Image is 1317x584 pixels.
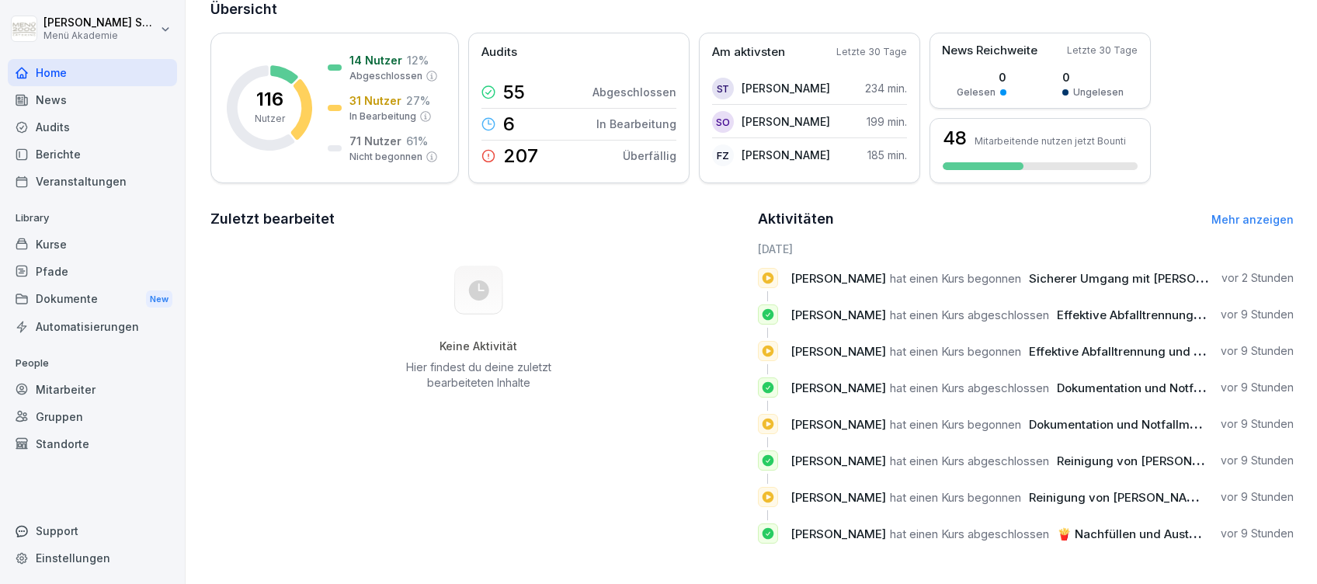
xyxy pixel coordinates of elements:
[867,113,907,130] p: 199 min.
[890,308,1049,322] span: hat einen Kurs abgeschlossen
[8,403,177,430] a: Gruppen
[890,527,1049,541] span: hat einen Kurs abgeschlossen
[407,52,429,68] p: 12 %
[8,430,177,457] a: Standorte
[742,80,830,96] p: [PERSON_NAME]
[596,116,676,132] p: In Bearbeitung
[758,241,1294,257] h6: [DATE]
[791,527,886,541] span: [PERSON_NAME]
[1221,307,1294,322] p: vor 9 Stunden
[890,454,1049,468] span: hat einen Kurs abgeschlossen
[8,231,177,258] a: Kurse
[791,344,886,359] span: [PERSON_NAME]
[503,115,515,134] p: 6
[349,52,402,68] p: 14 Nutzer
[146,290,172,308] div: New
[481,43,517,61] p: Audits
[8,351,177,376] p: People
[406,133,428,149] p: 61 %
[712,43,785,61] p: Am aktivsten
[503,83,525,102] p: 55
[791,417,886,432] span: [PERSON_NAME]
[1062,69,1124,85] p: 0
[400,360,557,391] p: Hier findest du deine zuletzt bearbeiteten Inhalte
[1221,489,1294,505] p: vor 9 Stunden
[592,84,676,100] p: Abgeschlossen
[406,92,430,109] p: 27 %
[975,135,1126,147] p: Mitarbeitende nutzen jetzt Bounti
[890,417,1021,432] span: hat einen Kurs begonnen
[943,129,967,148] h3: 48
[8,206,177,231] p: Library
[836,45,907,59] p: Letzte 30 Tage
[867,147,907,163] p: 185 min.
[890,490,1021,505] span: hat einen Kurs begonnen
[400,339,557,353] h5: Keine Aktivität
[8,258,177,285] a: Pfade
[890,381,1049,395] span: hat einen Kurs abgeschlossen
[349,150,422,164] p: Nicht begonnen
[1221,526,1294,541] p: vor 9 Stunden
[8,517,177,544] div: Support
[43,30,157,41] p: Menü Akademie
[791,454,886,468] span: [PERSON_NAME]
[957,69,1006,85] p: 0
[1221,343,1294,359] p: vor 9 Stunden
[8,59,177,86] a: Home
[1221,380,1294,395] p: vor 9 Stunden
[742,113,830,130] p: [PERSON_NAME]
[8,285,177,314] div: Dokumente
[8,313,177,340] a: Automatisierungen
[1221,453,1294,468] p: vor 9 Stunden
[8,86,177,113] a: News
[43,16,157,30] p: [PERSON_NAME] Schülzke
[865,80,907,96] p: 234 min.
[210,208,747,230] h2: Zuletzt bearbeitet
[1073,85,1124,99] p: Ungelesen
[791,381,886,395] span: [PERSON_NAME]
[712,111,734,133] div: SO
[349,69,422,83] p: Abgeschlossen
[8,376,177,403] a: Mitarbeiter
[256,90,283,109] p: 116
[8,544,177,572] a: Einstellungen
[1221,270,1294,286] p: vor 2 Stunden
[957,85,996,99] p: Gelesen
[503,147,538,165] p: 207
[8,168,177,195] a: Veranstaltungen
[712,78,734,99] div: ST
[8,141,177,168] a: Berichte
[1211,213,1294,226] a: Mehr anzeigen
[1029,271,1249,286] span: Sicherer Umgang mit [PERSON_NAME]
[758,208,834,230] h2: Aktivitäten
[712,144,734,166] div: FZ
[349,92,401,109] p: 31 Nutzer
[791,490,886,505] span: [PERSON_NAME]
[890,344,1021,359] span: hat einen Kurs begonnen
[1067,43,1138,57] p: Letzte 30 Tage
[1221,416,1294,432] p: vor 9 Stunden
[742,147,830,163] p: [PERSON_NAME]
[8,113,177,141] a: Audits
[349,109,416,123] p: In Bearbeitung
[255,112,285,126] p: Nutzer
[349,133,401,149] p: 71 Nutzer
[8,285,177,314] a: DokumenteNew
[942,42,1037,60] p: News Reichweite
[890,271,1021,286] span: hat einen Kurs begonnen
[623,148,676,164] p: Überfällig
[791,308,886,322] span: [PERSON_NAME]
[791,271,886,286] span: [PERSON_NAME]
